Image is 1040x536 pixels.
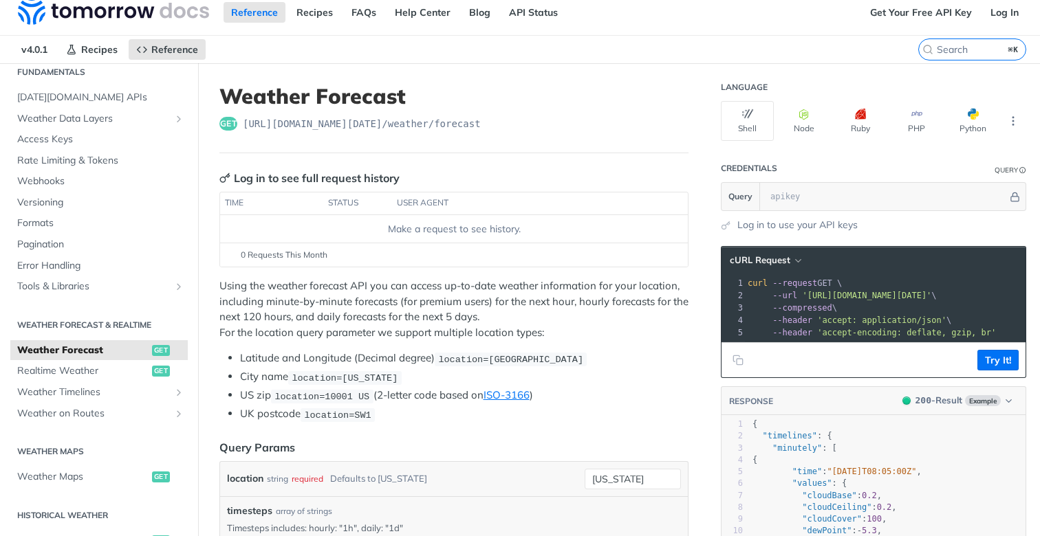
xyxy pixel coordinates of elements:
[802,291,931,300] span: '[URL][DOMAIN_NAME][DATE]'
[802,514,862,524] span: "cloudCover"
[17,280,170,293] span: Tools & Libraries
[722,430,743,442] div: 2
[173,387,184,398] button: Show subpages for Weather Timelines
[752,455,757,465] span: {
[916,395,931,405] span: 200
[752,431,832,440] span: : {
[219,117,237,131] span: get
[173,113,184,124] button: Show subpages for Weather Data Layers
[10,213,188,234] a: Formats
[983,2,1026,23] a: Log In
[10,234,188,255] a: Pagination
[862,491,877,500] span: 0.2
[330,469,427,489] div: Defaults to [US_STATE]
[152,471,170,482] span: get
[129,39,206,60] a: Reference
[802,491,856,500] span: "cloudBase"
[10,276,188,297] a: Tools & LibrariesShow subpages for Tools & Libraries
[484,388,530,401] a: ISO-3166
[977,350,1019,370] button: Try It!
[344,2,384,23] a: FAQs
[896,394,1019,407] button: 200200-ResultExample
[890,101,943,141] button: PHP
[240,350,689,366] li: Latitude and Longitude (Decimal degree)
[752,419,757,429] span: {
[10,87,188,108] a: [DATE][DOMAIN_NAME] APIs
[10,445,188,458] h2: Weather Maps
[722,302,745,314] div: 3
[17,133,184,146] span: Access Keys
[722,183,760,210] button: Query
[867,514,882,524] span: 100
[802,526,852,535] span: "dewPoint"
[81,43,118,56] span: Recipes
[438,354,583,364] span: location=[GEOGRAPHIC_DATA]
[289,2,340,23] a: Recipes
[792,478,832,488] span: "values"
[722,478,743,489] div: 6
[752,467,922,476] span: : ,
[219,278,689,340] p: Using the weather forecast API you can access up-to-date weather information for your location, i...
[10,129,188,150] a: Access Keys
[722,326,745,339] div: 5
[802,502,871,512] span: "cloudCeiling"
[17,364,149,378] span: Realtime Weather
[752,478,847,488] span: : {
[965,395,1001,406] span: Example
[728,394,774,408] button: RESPONSE
[17,407,170,421] span: Weather on Routes
[10,403,188,424] a: Weather on RoutesShow subpages for Weather on Routes
[10,467,188,487] a: Weather Mapsget
[748,315,951,325] span: \
[17,154,184,168] span: Rate Limiting & Tokens
[387,2,458,23] a: Help Center
[834,101,887,141] button: Ruby
[722,418,743,430] div: 1
[14,39,55,60] span: v4.0.1
[772,443,822,453] span: "minutely"
[1003,111,1023,131] button: More Languages
[58,39,125,60] a: Recipes
[722,502,743,513] div: 8
[10,340,188,361] a: Weather Forecastget
[722,289,745,302] div: 2
[1005,43,1022,56] kbd: ⌘K
[227,522,681,534] p: Timesteps includes: hourly: "1h", daily: "1d"
[748,303,837,313] span: \
[17,91,184,104] span: [DATE][DOMAIN_NAME] APIs
[10,66,188,78] h2: Fundamentals
[17,216,184,230] span: Formats
[276,505,332,517] div: array of strings
[752,502,897,512] span: : ,
[722,314,745,326] div: 4
[10,192,188,213] a: Versioning
[772,303,832,313] span: --compressed
[219,172,230,183] svg: Key
[17,259,184,273] span: Error Handling
[10,382,188,403] a: Weather TimelinesShow subpages for Weather Timelines
[151,43,198,56] span: Reference
[240,369,689,385] li: City name
[748,278,842,288] span: GET \
[10,256,188,276] a: Error Handling
[241,249,327,261] span: 0 Requests This Month
[292,469,323,489] div: required
[772,291,797,300] span: --url
[267,469,288,489] div: string
[752,514,887,524] span: : ,
[772,315,812,325] span: --header
[10,361,188,381] a: Realtime Weatherget
[227,469,263,489] label: location
[877,502,892,512] span: 0.2
[730,254,790,266] span: cURL Request
[722,277,745,289] div: 1
[292,372,398,383] span: location=[US_STATE]
[772,278,817,288] span: --request
[274,391,369,401] span: location=10001 US
[17,175,184,188] span: Webhooks
[10,319,188,331] h2: Weather Forecast & realtime
[762,431,816,440] span: "timelines"
[243,117,481,131] span: https://api.tomorrow.io/v4/weather/forecast
[752,491,882,500] span: : ,
[17,344,149,357] span: Weather Forecast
